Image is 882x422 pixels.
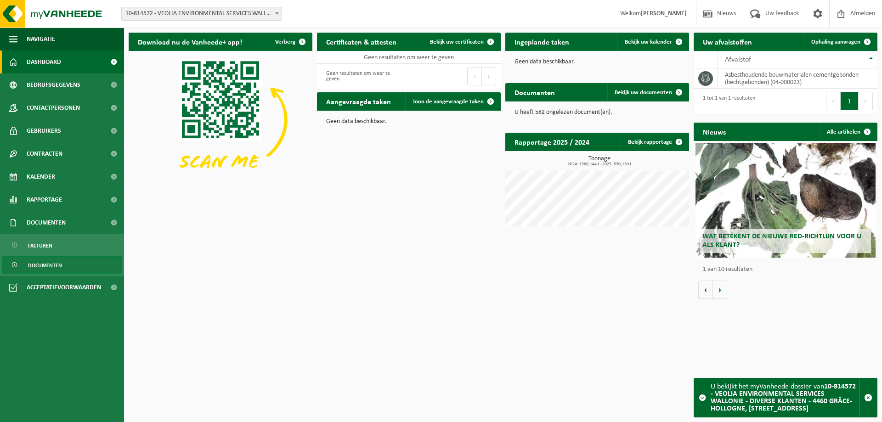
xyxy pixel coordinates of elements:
[641,10,687,17] strong: [PERSON_NAME]
[2,236,122,254] a: Facturen
[27,276,101,299] span: Acceptatievoorwaarden
[804,33,876,51] a: Ophaling aanvragen
[27,51,61,73] span: Dashboard
[713,281,727,299] button: Volgende
[27,28,55,51] span: Navigatie
[27,188,62,211] span: Rapportage
[820,123,876,141] a: Alle artikelen
[514,109,680,116] p: U heeft 582 ongelezen document(en).
[275,39,295,45] span: Verberg
[27,96,80,119] span: Contactpersonen
[505,133,599,151] h2: Rapportage 2025 / 2024
[607,83,688,101] a: Bekijk uw documenten
[505,33,578,51] h2: Ingeplande taken
[268,33,311,51] button: Verberg
[27,119,61,142] span: Gebruikers
[711,378,859,417] div: U bekijkt het myVanheede dossier van
[615,90,672,96] span: Bekijk uw documenten
[698,281,713,299] button: Vorige
[841,92,859,110] button: 1
[826,92,841,110] button: Previous
[510,156,689,167] h3: Tonnage
[317,92,400,110] h2: Aangevraagde taken
[430,39,484,45] span: Bekijk uw certificaten
[698,91,755,111] div: 1 tot 1 van 1 resultaten
[27,165,55,188] span: Kalender
[859,92,873,110] button: Next
[725,56,751,63] span: Afvalstof
[121,7,282,21] span: 10-814572 - VEOLIA ENVIRONMENTAL SERVICES WALLONIE - DIVERSE KLANTEN - 4460 GRÂCE-HOLLOGNE, RUE D...
[514,59,680,65] p: Geen data beschikbaar.
[711,383,856,412] strong: 10-814572 - VEOLIA ENVIRONMENTAL SERVICES WALLONIE - DIVERSE KLANTEN - 4460 GRÂCE-HOLLOGNE, [STRE...
[703,266,873,273] p: 1 van 10 resultaten
[129,33,251,51] h2: Download nu de Vanheede+ app!
[423,33,500,51] a: Bekijk uw certificaten
[617,33,688,51] a: Bekijk uw kalender
[27,142,62,165] span: Contracten
[28,237,52,254] span: Facturen
[27,211,66,234] span: Documenten
[695,143,876,258] a: Wat betekent de nieuwe RED-richtlijn voor u als klant?
[28,257,62,274] span: Documenten
[510,162,689,167] span: 2024: 1588,144 t - 2025: 530,130 t
[694,123,735,141] h2: Nieuws
[322,66,404,86] div: Geen resultaten om weer te geven
[811,39,860,45] span: Ophaling aanvragen
[625,39,672,45] span: Bekijk uw kalender
[718,68,877,89] td: asbesthoudende bouwmaterialen cementgebonden (hechtgebonden) (04-000023)
[129,51,312,189] img: Download de VHEPlus App
[694,33,761,51] h2: Uw afvalstoffen
[317,33,406,51] h2: Certificaten & attesten
[467,67,482,85] button: Previous
[505,83,564,101] h2: Documenten
[621,133,688,151] a: Bekijk rapportage
[405,92,500,111] a: Toon de aangevraagde taken
[27,73,80,96] span: Bedrijfsgegevens
[482,67,496,85] button: Next
[317,51,501,64] td: Geen resultaten om weer te geven
[122,7,282,20] span: 10-814572 - VEOLIA ENVIRONMENTAL SERVICES WALLONIE - DIVERSE KLANTEN - 4460 GRÂCE-HOLLOGNE, RUE D...
[413,99,484,105] span: Toon de aangevraagde taken
[702,233,861,249] span: Wat betekent de nieuwe RED-richtlijn voor u als klant?
[326,118,492,125] p: Geen data beschikbaar.
[2,256,122,274] a: Documenten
